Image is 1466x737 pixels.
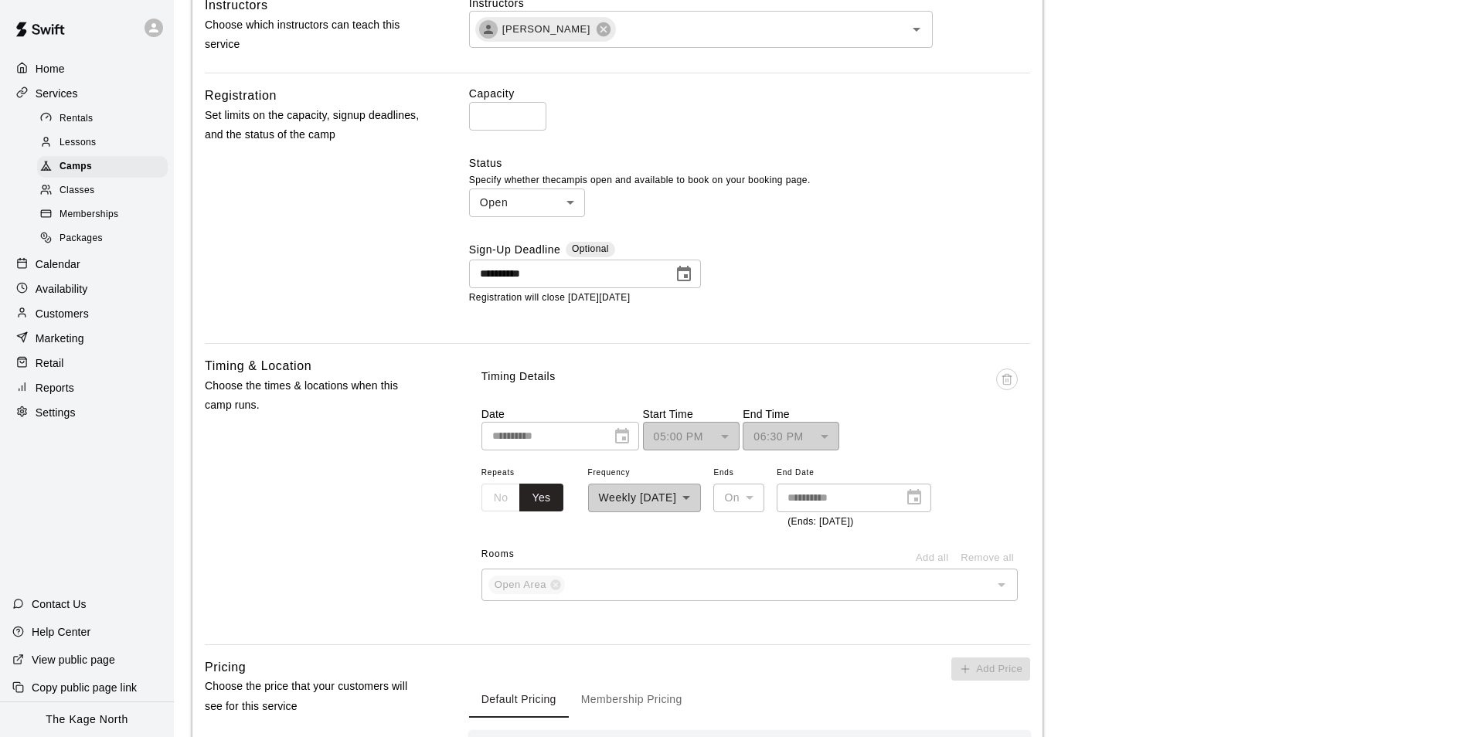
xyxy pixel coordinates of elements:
p: Registration will close [DATE][DATE] [469,290,1030,306]
button: Membership Pricing [569,681,695,718]
p: Services [36,86,78,101]
p: View public page [32,652,115,667]
label: Sign-Up Deadline [469,242,561,260]
p: Retail [36,355,64,371]
a: Memberships [37,203,174,227]
a: Services [12,82,162,105]
span: Lessons [60,135,97,151]
p: Calendar [36,256,80,272]
span: This booking is in the past or it already has participants, please delete from the Calendar [996,368,1018,406]
div: Memberships [37,204,168,226]
p: Customers [36,306,89,321]
span: Packages [60,231,103,246]
div: Rentals [37,108,168,130]
div: outlined button group [481,484,563,512]
div: [PERSON_NAME] [475,17,616,42]
span: End Date [777,463,931,484]
a: Reports [12,376,162,399]
div: Brittani Goettsch [479,20,498,39]
a: Classes [37,179,174,203]
a: Availability [12,277,162,301]
a: Customers [12,302,162,325]
p: Choose which instructors can teach this service [205,15,420,54]
button: Yes [519,484,563,512]
p: Specify whether the camp is open and available to book on your booking page. [469,173,1030,188]
h6: Pricing [205,657,246,678]
span: [PERSON_NAME] [493,22,600,37]
p: (Ends: [DATE]) [787,515,920,530]
div: Camps [37,156,168,178]
p: Reports [36,380,74,396]
p: Timing Details [481,368,556,385]
a: Rentals [37,107,174,131]
p: Contact Us [32,596,87,612]
button: Choose date, selected date is Sep 18, 2025 [668,259,699,290]
a: Camps [37,155,174,179]
span: Classes [60,183,94,199]
a: Lessons [37,131,174,155]
p: End Time [743,406,839,422]
button: Open [906,19,927,40]
div: On [713,484,764,512]
span: Camps [60,159,92,175]
span: Rentals [60,111,94,127]
label: Capacity [469,86,1030,101]
a: Settings [12,401,162,424]
span: Rooms [481,549,515,559]
div: Classes [37,180,168,202]
span: Optional [572,243,609,254]
a: Retail [12,352,162,375]
span: Frequency [588,463,702,484]
p: Availability [36,281,88,297]
p: Settings [36,405,76,420]
p: Home [36,61,65,76]
p: Help Center [32,624,90,640]
p: Set limits on the capacity, signup deadlines, and the status of the camp [205,106,420,144]
p: Date [481,406,639,422]
div: Packages [37,228,168,250]
a: Packages [37,227,174,251]
span: Ends [713,463,764,484]
a: Home [12,57,162,80]
h6: Registration [205,86,277,106]
p: Copy public page link [32,680,137,695]
p: Start Time [643,406,740,422]
label: Status [469,155,1030,171]
div: Lessons [37,132,168,154]
p: Marketing [36,331,84,346]
a: Calendar [12,253,162,276]
span: Repeats [481,463,576,484]
a: Marketing [12,327,162,350]
p: The Kage North [46,712,128,728]
p: Choose the price that your customers will see for this service [205,677,420,715]
h6: Timing & Location [205,356,311,376]
span: Memberships [60,207,118,222]
div: Open [469,188,585,217]
button: Default Pricing [469,681,569,718]
p: Choose the times & locations when this camp runs. [205,376,420,415]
